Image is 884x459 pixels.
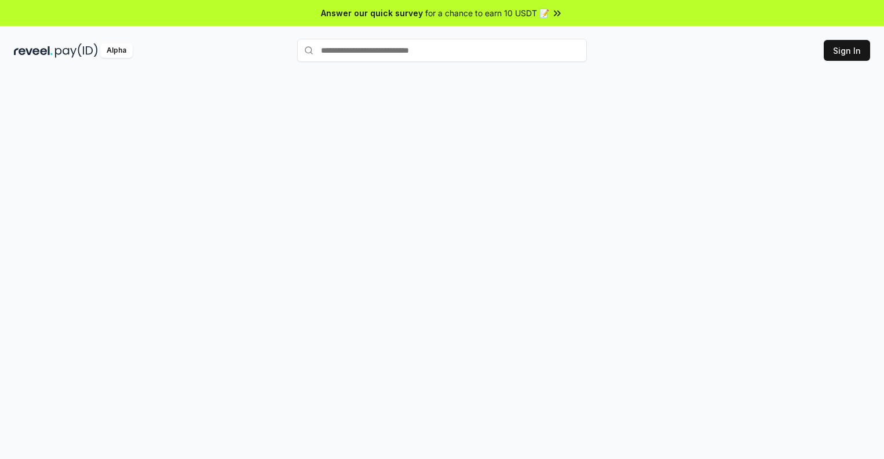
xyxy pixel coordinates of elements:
[824,40,870,61] button: Sign In
[100,43,133,58] div: Alpha
[14,43,53,58] img: reveel_dark
[55,43,98,58] img: pay_id
[321,7,423,19] span: Answer our quick survey
[425,7,549,19] span: for a chance to earn 10 USDT 📝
